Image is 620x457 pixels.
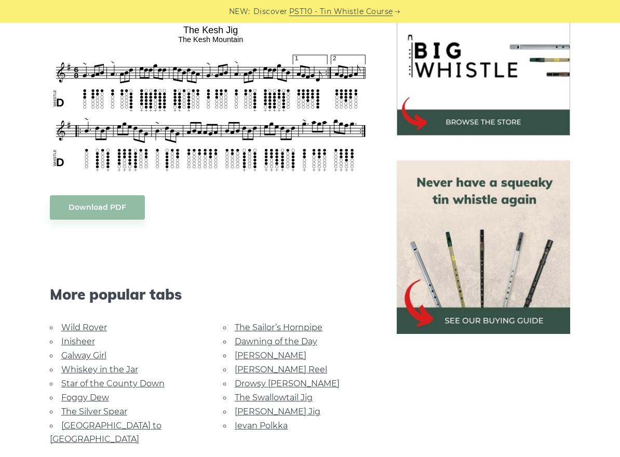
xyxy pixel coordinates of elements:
[235,322,322,332] a: The Sailor’s Hornpipe
[235,365,327,374] a: [PERSON_NAME] Reel
[61,337,95,346] a: Inisheer
[235,337,317,346] a: Dawning of the Day
[235,421,288,431] a: Ievan Polkka
[50,286,372,303] span: More popular tabs
[235,407,320,416] a: [PERSON_NAME] Jig
[397,160,570,334] img: tin whistle buying guide
[50,195,145,220] a: Download PDF
[61,379,165,388] a: Star of the County Down
[289,6,393,18] a: PST10 - Tin Whistle Course
[61,407,127,416] a: The Silver Spear
[50,21,372,174] img: The Kesh Jig Tin Whistle Tabs & Sheet Music
[253,6,288,18] span: Discover
[61,393,109,402] a: Foggy Dew
[235,393,313,402] a: The Swallowtail Jig
[229,6,250,18] span: NEW:
[61,322,107,332] a: Wild Rover
[235,379,340,388] a: Drowsy [PERSON_NAME]
[61,351,106,360] a: Galway Girl
[235,351,306,360] a: [PERSON_NAME]
[61,365,138,374] a: Whiskey in the Jar
[50,421,161,444] a: [GEOGRAPHIC_DATA] to [GEOGRAPHIC_DATA]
